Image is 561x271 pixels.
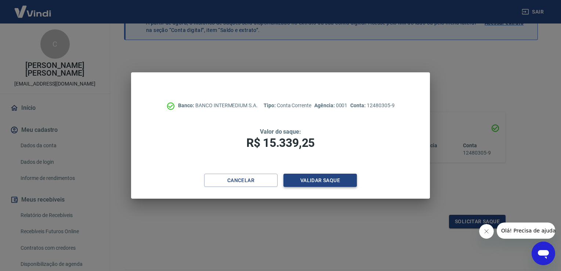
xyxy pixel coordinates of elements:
[264,102,311,109] p: Conta Corrente
[283,174,357,187] button: Validar saque
[350,102,367,108] span: Conta:
[204,174,278,187] button: Cancelar
[314,102,336,108] span: Agência:
[350,102,394,109] p: 12480305-9
[314,102,347,109] p: 0001
[497,223,555,239] iframe: Mensagem da empresa
[260,128,301,135] span: Valor do saque:
[479,224,494,239] iframe: Fechar mensagem
[264,102,277,108] span: Tipo:
[246,136,315,150] span: R$ 15.339,25
[178,102,195,108] span: Banco:
[178,102,258,109] p: BANCO INTERMEDIUM S.A.
[4,5,62,11] span: Olá! Precisa de ajuda?
[532,242,555,265] iframe: Botão para abrir a janela de mensagens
